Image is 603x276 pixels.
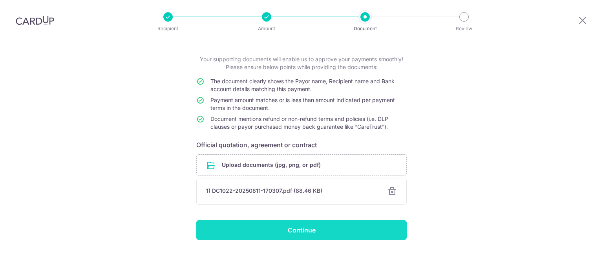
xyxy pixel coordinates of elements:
[139,25,197,33] p: Recipient
[196,154,407,175] div: Upload documents (jpg, png, or pdf)
[206,187,378,195] div: 1) DC1022-20250811-170307.pdf (88.46 KB)
[196,140,407,150] h6: Official quotation, agreement or contract
[210,78,395,92] span: The document clearly shows the Payor name, Recipient name and Bank account details matching this ...
[16,16,54,25] img: CardUp
[336,25,394,33] p: Document
[210,115,388,130] span: Document mentions refund or non-refund terms and policies (i.e. DLP clauses or payor purchased mo...
[238,25,296,33] p: Amount
[210,97,395,111] span: Payment amount matches or is less than amount indicated per payment terms in the document.
[196,220,407,240] input: Continue
[196,55,407,71] p: Your supporting documents will enable us to approve your payments smoothly! Please ensure below p...
[18,5,34,13] span: Help
[435,25,493,33] p: Review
